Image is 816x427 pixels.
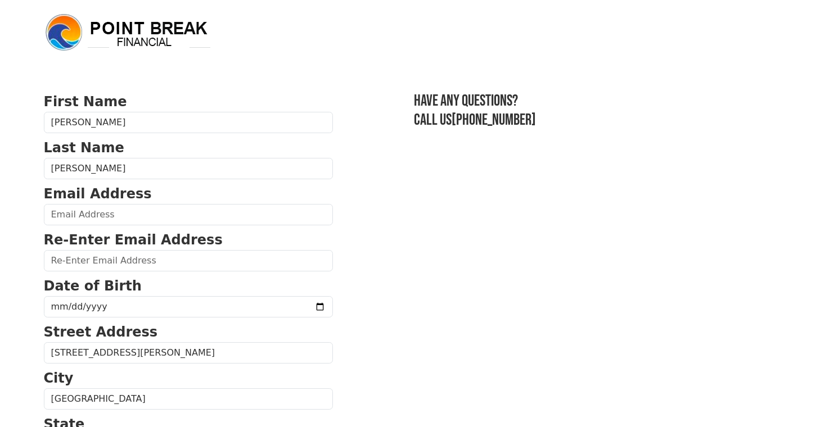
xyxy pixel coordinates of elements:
img: logo.png [44,12,213,53]
a: [PHONE_NUMBER] [452,111,536,129]
strong: Last Name [44,140,124,156]
strong: Date of Birth [44,278,142,294]
input: City [44,388,333,410]
h3: Call us [414,111,773,130]
strong: Street Address [44,324,158,340]
input: Email Address [44,204,333,225]
strong: First Name [44,94,127,110]
input: Re-Enter Email Address [44,250,333,271]
input: Street Address [44,342,333,364]
input: Last Name [44,158,333,179]
h3: Have any questions? [414,92,773,111]
strong: City [44,370,74,386]
input: First Name [44,112,333,133]
strong: Re-Enter Email Address [44,232,223,248]
strong: Email Address [44,186,152,202]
